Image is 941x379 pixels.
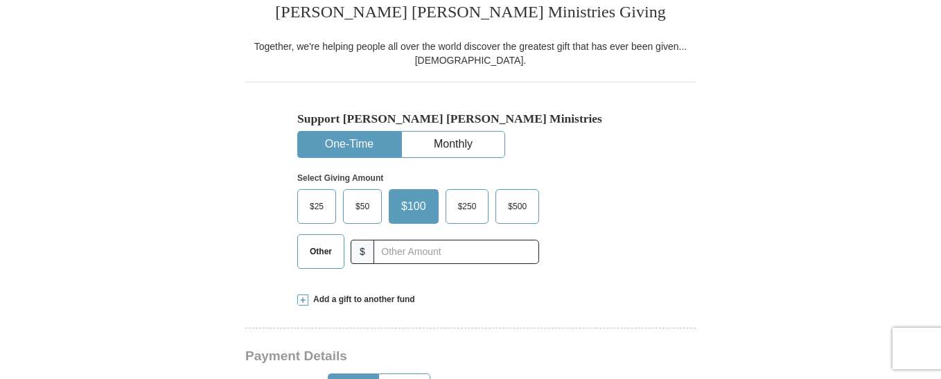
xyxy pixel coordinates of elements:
[451,196,484,217] span: $250
[245,39,696,67] div: Together, we're helping people all over the world discover the greatest gift that has ever been g...
[394,196,433,217] span: $100
[297,112,644,126] h5: Support [PERSON_NAME] [PERSON_NAME] Ministries
[245,349,599,364] h3: Payment Details
[298,132,401,157] button: One-Time
[501,196,534,217] span: $500
[303,196,331,217] span: $25
[402,132,504,157] button: Monthly
[351,240,374,264] span: $
[303,241,339,262] span: Other
[308,294,415,306] span: Add a gift to another fund
[349,196,376,217] span: $50
[297,173,383,183] strong: Select Giving Amount
[373,240,539,264] input: Other Amount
